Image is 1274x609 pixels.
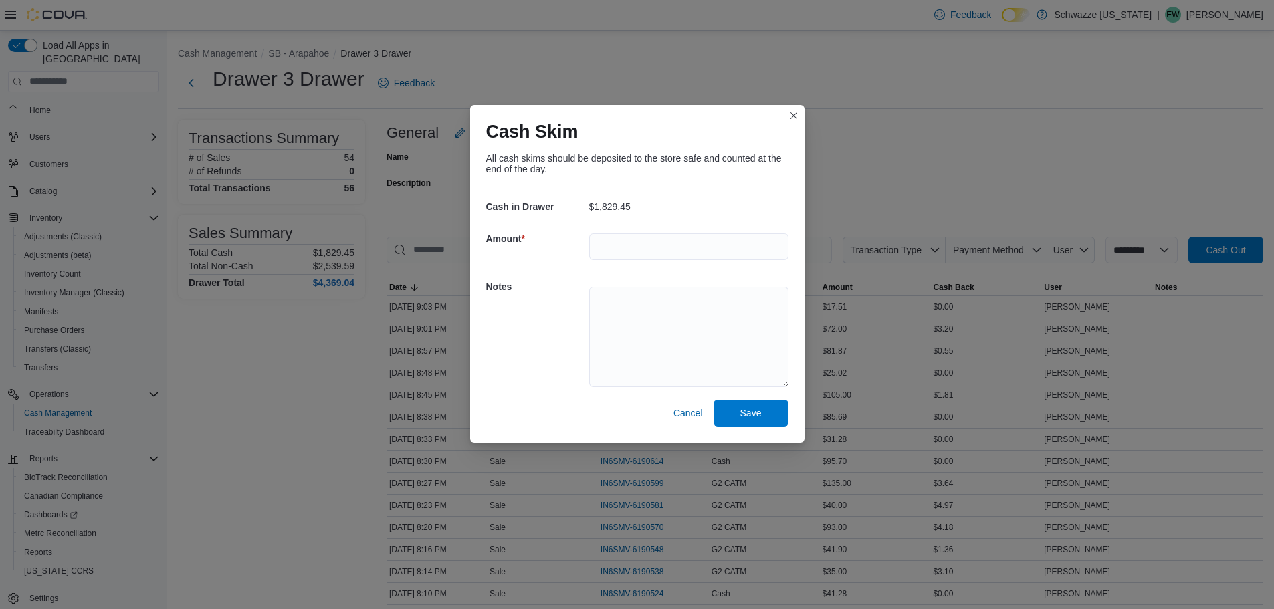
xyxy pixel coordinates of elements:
[486,193,587,220] h5: Cash in Drawer
[740,406,762,420] span: Save
[668,400,708,427] button: Cancel
[486,273,587,300] h5: Notes
[486,121,578,142] h1: Cash Skim
[486,153,788,174] div: All cash skims should be deposited to the store safe and counted at the end of the day.
[786,108,802,124] button: Closes this modal window
[486,225,587,252] h5: Amount
[673,406,703,420] span: Cancel
[589,201,631,212] p: $1,829.45
[714,400,788,427] button: Save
